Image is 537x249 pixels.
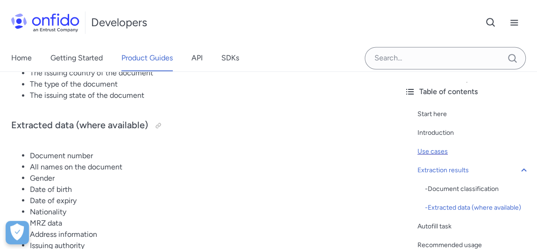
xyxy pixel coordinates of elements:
a: Autofill task [417,221,530,232]
a: -Document classification [425,183,530,195]
li: Date of birth [30,183,386,195]
svg: Open navigation menu button [509,17,520,28]
a: Extraction results [417,165,530,176]
li: The issuing country of the document [30,67,386,79]
li: Date of expiry [30,195,386,206]
li: The type of the document [30,79,386,90]
li: All names on the document [30,161,386,172]
button: Open search button [479,11,502,34]
div: - Extracted data (where available) [425,202,530,213]
input: Onfido search input field [365,47,526,69]
div: Table of contents [404,86,530,97]
a: -Extracted data (where available) [425,202,530,213]
li: Gender [30,172,386,183]
a: API [191,45,203,71]
a: Home [11,45,32,71]
h1: Developers [91,15,147,30]
li: The issuing state of the document [30,90,386,101]
div: - Document classification [425,183,530,195]
a: SDKs [221,45,239,71]
a: Use cases [417,146,530,157]
h3: Extracted data (where available) [11,118,386,133]
button: Open Preferences [6,221,29,244]
li: Address information [30,228,386,240]
li: Document number [30,150,386,161]
a: Getting Started [50,45,103,71]
svg: Open search button [485,17,496,28]
img: Onfido Logo [11,13,79,32]
a: Start here [417,109,530,120]
button: Open navigation menu button [502,11,526,34]
a: Product Guides [121,45,173,71]
li: MRZ data [30,217,386,228]
li: Nationality [30,206,386,217]
a: Introduction [417,127,530,139]
div: Cookie Preferences [6,221,29,244]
